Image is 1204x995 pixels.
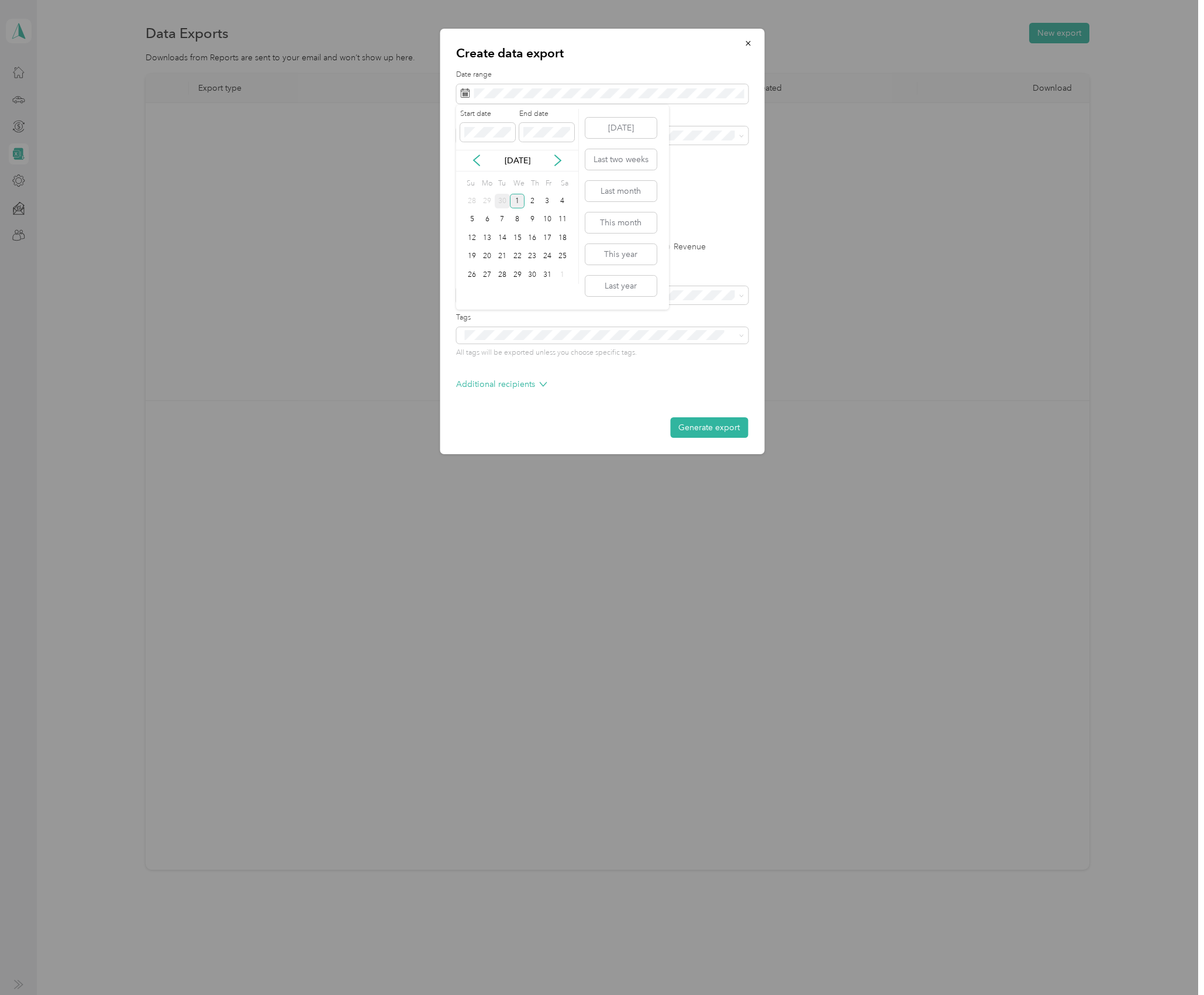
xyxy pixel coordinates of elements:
[540,267,555,282] div: 31
[456,378,547,390] p: Additional recipients
[585,244,657,265] button: This year
[540,212,555,227] div: 10
[585,118,657,138] button: [DATE]
[496,176,508,192] div: Tu
[1139,929,1204,995] iframe: Everlance-gr Chat Button Frame
[525,249,540,264] div: 23
[465,231,480,245] div: 12
[540,249,555,264] div: 24
[540,231,555,245] div: 17
[510,231,525,245] div: 15
[510,249,525,264] div: 22
[510,212,525,227] div: 8
[495,249,510,264] div: 21
[555,212,570,227] div: 11
[465,212,480,227] div: 5
[525,212,540,227] div: 9
[495,231,510,245] div: 14
[456,313,748,323] label: Tags
[555,267,570,282] div: 1
[479,231,495,245] div: 13
[525,267,540,282] div: 30
[555,231,570,245] div: 18
[585,276,657,296] button: Last year
[460,109,515,119] label: Start date
[540,194,555,208] div: 3
[456,70,748,80] label: Date range
[510,194,525,208] div: 1
[495,267,510,282] div: 28
[544,176,555,192] div: Fr
[661,243,706,251] label: Revenue
[670,417,748,438] button: Generate export
[495,212,510,227] div: 7
[493,155,542,167] p: [DATE]
[585,149,657,170] button: Last two weeks
[529,176,540,192] div: Th
[479,249,495,264] div: 20
[525,231,540,245] div: 16
[585,212,657,233] button: This month
[479,176,492,192] div: Mo
[525,194,540,208] div: 2
[519,109,574,119] label: End date
[555,194,570,208] div: 4
[456,348,748,358] p: All tags will be exported unless you choose specific tags.
[465,176,476,192] div: Su
[465,267,480,282] div: 26
[479,194,495,208] div: 29
[456,45,748,61] p: Create data export
[495,194,510,208] div: 30
[479,267,495,282] div: 27
[465,249,480,264] div: 19
[512,176,525,192] div: We
[559,176,570,192] div: Sa
[479,212,495,227] div: 6
[510,267,525,282] div: 29
[555,249,570,264] div: 25
[465,194,480,208] div: 28
[585,181,657,201] button: Last month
